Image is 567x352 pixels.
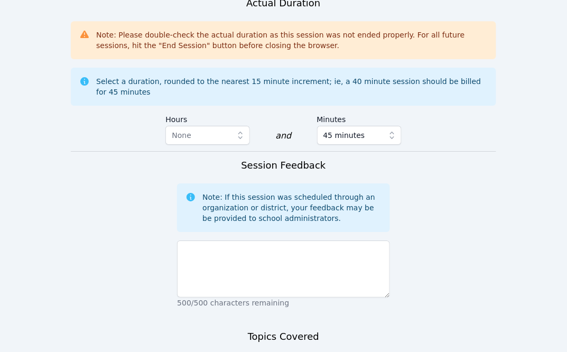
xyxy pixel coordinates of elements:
h3: Topics Covered [248,329,319,344]
div: Note: If this session was scheduled through an organization or district, your feedback may be be ... [202,192,381,224]
span: 45 minutes [323,129,365,142]
div: Note: Please double-check the actual duration as this session was not ended properly. For all fut... [96,30,488,51]
button: None [165,126,250,145]
div: and [275,129,291,142]
button: 45 minutes [317,126,402,145]
label: Minutes [317,110,402,126]
div: Select a duration, rounded to the nearest 15 minute increment; ie, a 40 minute session should be ... [96,76,488,97]
p: 500/500 characters remaining [177,298,389,308]
span: None [172,131,191,140]
h3: Session Feedback [241,158,326,173]
label: Hours [165,110,250,126]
